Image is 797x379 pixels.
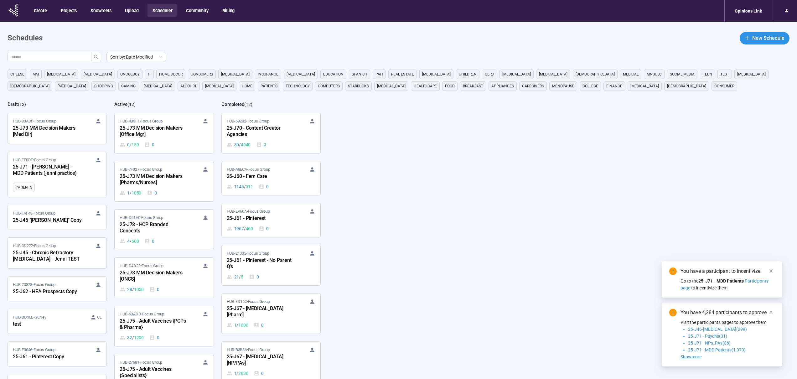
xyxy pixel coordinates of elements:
[94,55,99,60] span: search
[670,71,695,77] span: social media
[120,238,139,245] div: 4
[144,238,154,245] div: 0
[236,370,238,377] span: /
[8,277,106,301] a: HUB-70828•Focus Group25-J62 - HEA Prospects Copy
[115,113,213,153] a: HUB-4B3F1•Focus Group25-J73 MM Decision Makers [Office Mgr]0 / 1500
[259,225,269,232] div: 0
[159,71,183,77] span: home decor
[681,319,774,326] p: Visit the participants pages to approve them
[227,370,248,377] div: 1
[236,322,238,329] span: /
[94,83,113,89] span: shopping
[287,71,315,77] span: [MEDICAL_DATA]
[132,141,139,148] span: 150
[147,189,157,196] div: 0
[222,293,320,334] a: HUB-3D162•Focus Group25-J67 - [MEDICAL_DATA] [Pharm]1 / 10000
[242,83,252,89] span: home
[222,245,320,285] a: HUB-21035•Focus Group25-J61 - Pinterest - No Parent Q's21 / 50
[688,347,746,352] span: 25-J71 - MDD Patients(1,070)
[261,83,277,89] span: Patients
[647,71,662,77] span: mnsclc
[227,215,296,223] div: 25-J61 - Pinterest
[681,309,774,316] div: You have 4,284 participants to approve
[180,83,197,89] span: alcohol
[149,286,159,293] div: 0
[149,334,159,341] div: 0
[246,183,253,190] span: 311
[254,322,264,329] div: 0
[681,278,774,291] div: Go to the to incentivize them
[13,249,82,263] div: 25-J45 - Chronic Refractory [MEDICAL_DATA] - Jenni TEST
[681,267,774,275] div: You have a participant to incentivize
[97,314,102,320] span: CL
[13,163,82,178] div: 25-J71 - [PERSON_NAME] - MDD Patients (jenni practice)
[13,314,46,320] span: HUB-BD3EB • Survey
[227,183,253,190] div: 1145
[127,102,136,107] span: ( 12 )
[688,327,747,332] span: 25-J46-[MEDICAL_DATA](299)
[244,183,246,190] span: /
[56,4,81,17] button: Projects
[221,71,250,77] span: [MEDICAL_DATA]
[29,4,51,17] button: Create
[8,205,106,230] a: HUB-FAF45•Focus Group25-J45 "[PERSON_NAME]" Copy
[246,225,253,232] span: 460
[239,273,241,280] span: /
[130,141,132,148] span: /
[110,52,162,62] span: Sort by: Date Modified
[13,243,56,249] span: HUB-3D272 • Focus Group
[688,340,731,345] span: 25-J71 - NPs_PAs(36)
[120,317,189,332] div: 25-J75 - Adult Vaccines {PCPs & Pharms}
[737,71,766,77] span: [MEDICAL_DATA]
[13,320,82,329] div: test
[258,71,278,77] span: Insurance
[217,4,239,17] button: Billing
[8,152,106,197] a: HUB-FF0DE•Focus Group25-J71 - [PERSON_NAME] - MDD Patients (jenni practice)Patients
[259,183,269,190] div: 0
[47,71,75,77] span: [MEDICAL_DATA]
[132,286,134,293] span: /
[445,83,455,89] span: Food
[227,166,270,173] span: HUB-A8ECA • Focus Group
[144,83,172,89] span: [MEDICAL_DATA]
[130,238,132,245] span: /
[227,124,296,139] div: 25-J70 - Content Creator Agencies
[238,370,248,377] span: 2630
[227,273,243,280] div: 21
[681,354,701,359] span: Showmore
[348,83,369,89] span: starbucks
[227,257,296,271] div: 25-J61 - Pinterest - No Parent Q's
[120,311,164,317] span: HUB-6BADD • Focus Group
[10,71,24,77] span: cheese
[120,286,144,293] div: 28
[16,184,32,190] span: Patients
[148,71,151,77] span: it
[239,141,241,148] span: /
[134,286,144,293] span: 1050
[502,71,531,77] span: [MEDICAL_DATA]
[227,250,269,257] span: HUB-21035 • Focus Group
[8,101,18,107] h2: Draft
[576,71,615,77] span: [DEMOGRAPHIC_DATA]
[120,215,163,221] span: HUB-D51A0 • Focus Group
[120,118,163,124] span: HUB-4B3F1 • Focus Group
[552,83,574,89] span: menopause
[181,4,213,17] button: Community
[238,322,248,329] span: 1000
[120,71,140,77] span: oncology
[120,359,162,366] span: HUB-27681 • Focus Group
[227,173,296,181] div: 25-J60 - Fem Care
[352,71,367,77] span: Spanish
[491,83,514,89] span: appliances
[539,71,567,77] span: [MEDICAL_DATA]
[582,83,598,89] span: college
[227,118,269,124] span: HUB-69282 • Focus Group
[667,83,706,89] span: [DEMOGRAPHIC_DATA]
[391,71,414,77] span: real estate
[752,34,784,42] span: New Schedule
[221,101,244,107] h2: Completed
[688,334,727,339] span: 25-J71 - Psych's(31)
[147,4,177,17] button: Scheduler
[414,83,437,89] span: healthcare
[244,102,252,107] span: ( 12 )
